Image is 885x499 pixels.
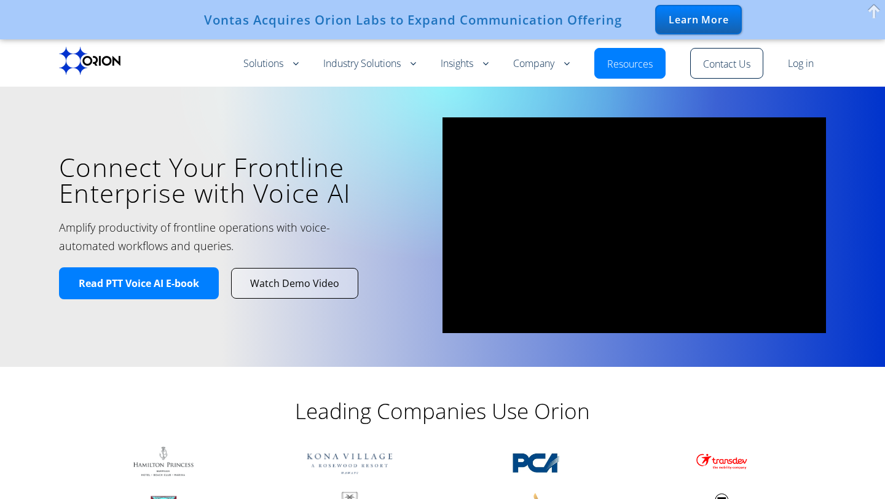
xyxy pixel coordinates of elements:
[664,356,885,499] iframe: Chat Widget
[703,57,750,72] a: Contact Us
[442,117,826,333] iframe: vimeo Video Player
[59,267,219,300] a: Read PTT Voice AI E-book
[59,154,424,206] h1: Connect Your Frontline Enterprise with Voice AI
[59,218,381,255] h2: Amplify productivity of frontline operations with voice-automated workflows and queries.
[655,5,742,34] div: Learn More
[232,269,358,299] a: Watch Demo Video
[788,57,814,71] a: Log in
[513,57,570,71] a: Company
[79,277,199,290] span: Read PTT Voice AI E-book
[607,57,653,72] a: Resources
[59,47,120,75] img: Orion labs Black logo
[243,57,299,71] a: Solutions
[204,12,622,27] div: Vontas Acquires Orion Labs to Expand Communication Offering
[441,57,489,71] a: Insights
[197,398,688,425] h2: Leading Companies Use Orion
[323,57,416,71] a: Industry Solutions
[250,277,339,290] span: Watch Demo Video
